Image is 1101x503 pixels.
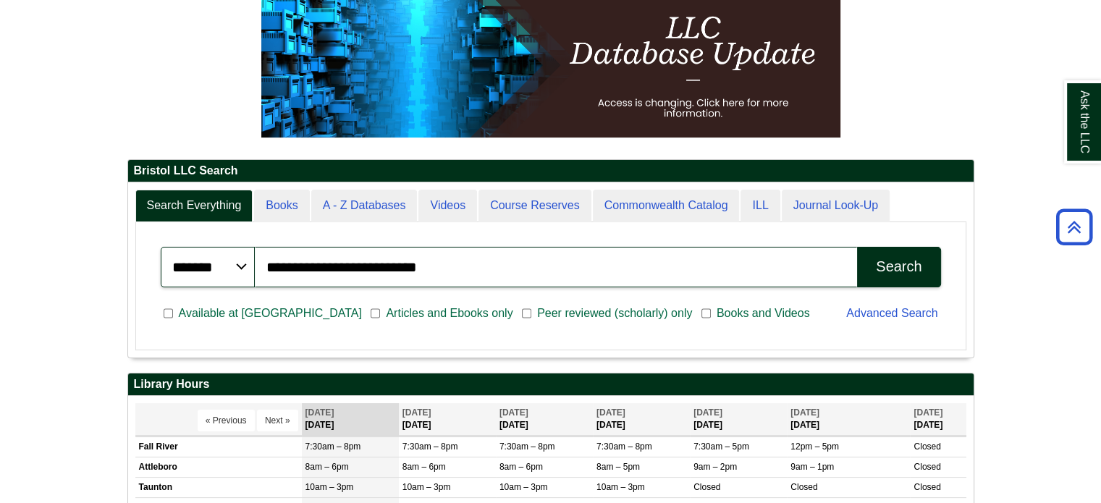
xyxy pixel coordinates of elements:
input: Peer reviewed (scholarly) only [522,307,531,320]
th: [DATE] [496,403,593,436]
span: [DATE] [596,407,625,418]
td: Attleboro [135,457,302,477]
span: Closed [914,441,940,452]
h2: Bristol LLC Search [128,160,974,182]
a: Books [254,190,309,222]
a: Back to Top [1051,217,1097,237]
span: 7:30am – 8pm [402,441,458,452]
input: Available at [GEOGRAPHIC_DATA] [164,307,173,320]
button: Search [857,247,940,287]
span: 7:30am – 8pm [596,441,652,452]
span: Peer reviewed (scholarly) only [531,305,698,322]
span: 10am – 3pm [596,482,645,492]
span: [DATE] [693,407,722,418]
th: [DATE] [910,403,966,436]
a: Videos [418,190,477,222]
span: Closed [790,482,817,492]
span: 9am – 1pm [790,462,834,472]
span: 8am – 5pm [596,462,640,472]
span: Closed [914,462,940,472]
div: Search [876,258,921,275]
span: [DATE] [914,407,942,418]
span: 9am – 2pm [693,462,737,472]
a: ILL [741,190,780,222]
span: 10am – 3pm [305,482,354,492]
span: 8am – 6pm [305,462,349,472]
span: 7:30am – 5pm [693,441,749,452]
h2: Library Hours [128,373,974,396]
span: [DATE] [499,407,528,418]
th: [DATE] [593,403,690,436]
span: [DATE] [790,407,819,418]
button: « Previous [198,410,255,431]
input: Articles and Ebooks only [371,307,380,320]
th: [DATE] [787,403,910,436]
span: [DATE] [402,407,431,418]
span: 10am – 3pm [402,482,451,492]
button: Next » [257,410,298,431]
span: 8am – 6pm [499,462,543,472]
a: Course Reserves [478,190,591,222]
span: [DATE] [305,407,334,418]
span: 7:30am – 8pm [305,441,361,452]
a: Journal Look-Up [782,190,890,222]
a: A - Z Databases [311,190,418,222]
th: [DATE] [399,403,496,436]
span: 12pm – 5pm [790,441,839,452]
span: 8am – 6pm [402,462,446,472]
span: Books and Videos [711,305,816,322]
input: Books and Videos [701,307,711,320]
span: 10am – 3pm [499,482,548,492]
td: Taunton [135,478,302,498]
th: [DATE] [302,403,399,436]
td: Fall River [135,436,302,457]
span: Closed [914,482,940,492]
a: Commonwealth Catalog [593,190,740,222]
span: 7:30am – 8pm [499,441,555,452]
th: [DATE] [690,403,787,436]
a: Advanced Search [846,307,937,319]
a: Search Everything [135,190,253,222]
span: Articles and Ebooks only [380,305,518,322]
span: Available at [GEOGRAPHIC_DATA] [173,305,368,322]
span: Closed [693,482,720,492]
